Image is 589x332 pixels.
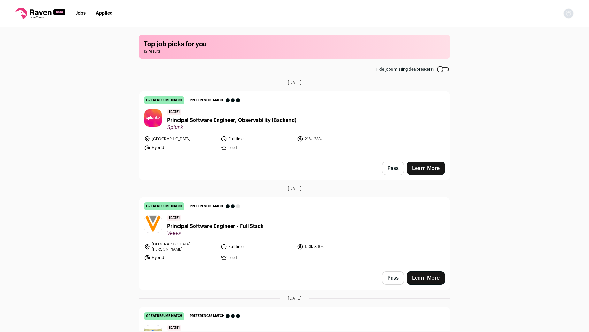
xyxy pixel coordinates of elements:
li: Full time [221,136,294,142]
span: [DATE] [167,215,181,221]
div: great resume match [144,96,184,104]
button: Open dropdown [563,8,574,19]
li: [GEOGRAPHIC_DATA] [144,136,217,142]
a: Learn More [407,162,445,175]
span: Principal Software Engineer, Observability (Backend) [167,117,296,124]
span: Hide jobs missing dealbreakers? [376,67,434,72]
li: Lead [221,145,294,151]
span: 12 results [144,49,445,54]
span: Preferences match [190,97,225,103]
span: Preferences match [190,313,225,319]
span: Splunk [167,124,296,131]
a: great resume match Preferences match [DATE] Principal Software Engineer - Full Stack Veeva [GEOGR... [139,197,450,266]
li: 150k-300k [297,242,370,252]
button: Pass [382,271,404,285]
img: nopic.png [563,8,574,19]
span: Veeva [167,230,264,237]
li: Hybrid [144,254,217,261]
img: 0526f81b708753ef968a325cdd9371f6eded8607aba54adf476650a699ba0c02.jpg [144,215,162,233]
span: [DATE] [288,79,302,86]
div: great resume match [144,312,184,320]
a: Jobs [76,11,86,16]
span: [DATE] [288,295,302,302]
img: 0b8279a4ae0c47a7298bb075bd3dff23763e87688d10b31ca53e82ec31fdbb80.jpg [144,109,162,127]
a: Learn More [407,271,445,285]
span: [DATE] [288,185,302,192]
li: Full time [221,242,294,252]
li: 218k-283k [297,136,370,142]
div: great resume match [144,202,184,210]
li: Hybrid [144,145,217,151]
span: [DATE] [167,325,181,331]
button: Pass [382,162,404,175]
span: Principal Software Engineer - Full Stack [167,223,264,230]
a: great resume match Preferences match [DATE] Principal Software Engineer, Observability (Backend) ... [139,91,450,156]
li: [GEOGRAPHIC_DATA][PERSON_NAME] [144,242,217,252]
h1: Top job picks for you [144,40,445,49]
span: Preferences match [190,203,225,209]
a: Applied [96,11,113,16]
li: Lead [221,254,294,261]
span: [DATE] [167,109,181,115]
